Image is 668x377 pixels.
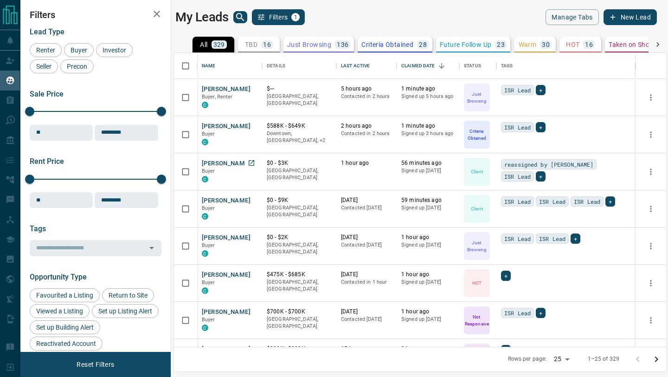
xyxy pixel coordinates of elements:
[341,241,392,249] p: Contacted [DATE]
[401,345,455,353] p: 2 hours ago
[504,85,531,95] span: ISR Lead
[401,204,455,212] p: Signed up [DATE]
[267,234,332,241] p: $0 - $2K
[202,317,215,323] span: Buyer
[267,167,332,182] p: [GEOGRAPHIC_DATA], [GEOGRAPHIC_DATA]
[30,273,87,281] span: Opportunity Type
[604,9,657,25] button: New Lead
[267,85,332,93] p: $---
[245,41,257,48] p: TBD
[341,85,392,93] p: 5 hours ago
[267,122,332,130] p: $588K - $649K
[267,271,332,279] p: $475K - $685K
[465,128,489,142] p: Criteria Obtained
[267,308,332,316] p: $700K - $700K
[644,91,658,104] button: more
[341,159,392,167] p: 1 hour ago
[197,53,262,79] div: Name
[542,41,550,48] p: 30
[465,313,489,327] p: Not Responsive
[105,292,151,299] span: Return to Site
[501,271,511,281] div: +
[401,241,455,249] p: Signed up [DATE]
[341,234,392,241] p: [DATE]
[397,53,459,79] div: Claimed Date
[263,41,271,48] p: 16
[546,9,598,25] button: Manage Tabs
[67,46,90,54] span: Buyer
[585,41,593,48] p: 16
[644,276,658,290] button: more
[401,93,455,100] p: Signed up 5 hours ago
[202,234,250,242] button: [PERSON_NAME]
[341,271,392,279] p: [DATE]
[30,224,46,233] span: Tags
[341,130,392,137] p: Contacted in 2 hours
[401,271,455,279] p: 1 hour ago
[401,279,455,286] p: Signed up [DATE]
[202,213,208,220] div: condos.ca
[401,53,435,79] div: Claimed Date
[202,159,250,168] button: [PERSON_NAME]
[30,288,100,302] div: Favourited a Listing
[539,172,542,181] span: +
[539,234,565,243] span: ISR Lead
[401,167,455,175] p: Signed up [DATE]
[202,168,215,174] span: Buyer
[336,53,397,79] div: Last Active
[536,85,546,95] div: +
[267,196,332,204] p: $0 - $9K
[30,157,64,166] span: Rent Price
[341,316,392,323] p: Contacted [DATE]
[337,41,348,48] p: 136
[202,271,250,279] button: [PERSON_NAME]
[539,197,565,206] span: ISR Lead
[401,196,455,204] p: 59 minutes ago
[401,122,455,130] p: 1 minute ago
[550,352,572,366] div: 25
[267,241,332,256] p: [GEOGRAPHIC_DATA], [GEOGRAPHIC_DATA]
[536,171,546,182] div: +
[30,27,64,36] span: Lead Type
[262,53,336,79] div: Details
[202,287,208,294] div: condos.ca
[435,59,448,72] button: Sort
[464,53,481,79] div: Status
[341,196,392,204] p: [DATE]
[202,102,208,108] div: condos.ca
[33,63,55,70] span: Seller
[287,41,331,48] p: Just Browsing
[644,239,658,253] button: more
[202,94,233,100] span: Buyer, Renter
[536,308,546,318] div: +
[341,204,392,212] p: Contacted [DATE]
[501,345,511,355] div: +
[401,234,455,241] p: 1 hour ago
[267,279,332,293] p: [GEOGRAPHIC_DATA], [GEOGRAPHIC_DATA]
[519,41,537,48] p: Warm
[202,325,208,331] div: condos.ca
[267,345,332,353] p: $300K - $300K
[536,122,546,132] div: +
[574,234,577,243] span: +
[96,43,133,57] div: Investor
[33,307,86,315] span: Viewed a Listing
[252,9,305,25] button: Filters1
[202,250,208,257] div: condos.ca
[465,239,489,253] p: Just Browsing
[92,304,159,318] div: Set up Listing Alert
[95,307,155,315] span: Set up Listing Alert
[202,345,250,354] button: [PERSON_NAME]
[30,90,64,98] span: Sale Price
[341,122,392,130] p: 2 hours ago
[471,205,483,212] p: Client
[459,53,496,79] div: Status
[102,288,154,302] div: Return to Site
[202,131,215,137] span: Buyer
[504,172,531,181] span: ISR Lead
[504,234,531,243] span: ISR Lead
[213,41,225,48] p: 329
[341,279,392,286] p: Contacted in 1 hour
[33,46,58,54] span: Renter
[574,197,600,206] span: ISR Lead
